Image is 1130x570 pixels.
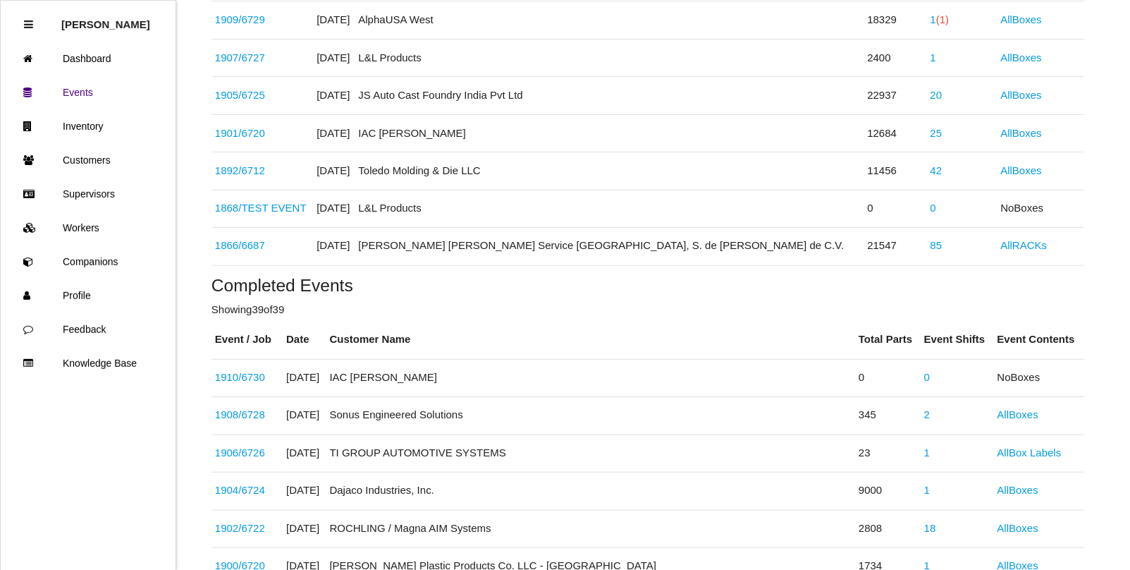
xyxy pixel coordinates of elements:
[313,1,355,40] td: [DATE]
[355,190,864,228] td: L&L Products
[864,1,927,40] td: 18329
[326,397,856,435] td: Sonus Engineered Solutions
[326,322,856,359] th: Customer Name
[864,39,927,77] td: 2400
[211,277,1085,296] h5: Completed Events
[355,77,864,115] td: JS Auto Cast Foundry India Pvt Ltd
[215,164,265,176] a: 1892/6712
[855,322,921,359] th: Total Parts
[1,42,176,75] a: Dashboard
[215,521,279,538] div: 68425775AD
[215,127,265,139] a: 1901/6720
[864,114,927,152] td: 12684
[313,39,355,77] td: [DATE]
[924,447,930,459] a: 1
[855,435,921,473] td: 23
[215,126,309,142] div: PJ6B S045A76 AG3JA6
[326,359,856,397] td: IAC [PERSON_NAME]
[936,13,949,25] span: (1)
[855,359,921,397] td: 0
[215,523,265,535] a: 1902/6722
[931,202,936,214] a: 0
[1001,240,1048,252] a: AllRACKs
[931,240,942,252] a: 85
[215,370,279,387] div: 8203J2B
[355,114,864,152] td: IAC [PERSON_NAME]
[997,523,1038,535] a: AllBoxes
[864,228,927,266] td: 21547
[215,13,265,25] a: 1909/6729
[215,447,265,459] a: 1906/6726
[1001,164,1042,176] a: AllBoxes
[215,485,265,497] a: 1904/6724
[931,164,942,176] a: 42
[1001,127,1042,139] a: AllBoxes
[215,238,309,255] div: 68546289AB (@ Magna AIM)
[313,152,355,190] td: [DATE]
[215,372,265,384] a: 1910/6730
[855,510,921,548] td: 2808
[283,473,326,511] td: [DATE]
[215,50,309,66] div: LJ6B S279D81 AA (45063)
[355,152,864,190] td: Toledo Molding & Die LLC
[931,13,950,25] a: 1(1)
[931,89,942,101] a: 20
[61,8,150,30] p: Rosie Blandino
[931,51,936,63] a: 1
[1,279,176,313] a: Profile
[855,473,921,511] td: 9000
[931,127,942,139] a: 25
[864,152,927,190] td: 11456
[326,510,856,548] td: ROCHLING / Magna AIM Systems
[215,483,279,499] div: 38793 Baffle Clip
[355,228,864,266] td: [PERSON_NAME] [PERSON_NAME] Service [GEOGRAPHIC_DATA], S. de [PERSON_NAME] de C.V.
[215,408,279,424] div: 68405582AB
[1,245,176,279] a: Companions
[215,409,265,421] a: 1908/6728
[1,346,176,380] a: Knowledge Base
[215,163,309,179] div: 68427781AA; 68340793AA
[997,485,1038,497] a: AllBoxes
[283,359,326,397] td: [DATE]
[994,359,1085,397] td: No Boxes
[215,240,265,252] a: 1866/6687
[211,303,1085,319] p: Showing 39 of 39
[1001,89,1042,101] a: AllBoxes
[326,435,856,473] td: TI GROUP AUTOMOTIVE SYSTEMS
[215,89,265,101] a: 1905/6725
[313,77,355,115] td: [DATE]
[215,202,307,214] a: 1868/TEST EVENT
[215,51,265,63] a: 1907/6727
[355,39,864,77] td: L&L Products
[215,201,309,217] div: TEST EVENT
[924,372,930,384] a: 0
[924,409,930,421] a: 2
[355,1,864,40] td: AlphaUSA West
[1001,13,1042,25] a: AllBoxes
[215,12,309,28] div: S2066-00
[313,114,355,152] td: [DATE]
[997,190,1085,228] td: No Boxes
[313,228,355,266] td: [DATE]
[24,8,33,42] div: Close
[924,523,936,535] a: 18
[864,190,927,228] td: 0
[855,397,921,435] td: 345
[1,143,176,177] a: Customers
[924,485,930,497] a: 1
[1,109,176,143] a: Inventory
[1,177,176,211] a: Supervisors
[283,435,326,473] td: [DATE]
[211,322,283,359] th: Event / Job
[997,409,1038,421] a: AllBoxes
[997,447,1062,459] a: AllBox Labels
[313,190,355,228] td: [DATE]
[283,322,326,359] th: Date
[1,211,176,245] a: Workers
[994,322,1085,359] th: Event Contents
[283,397,326,435] td: [DATE]
[1001,51,1042,63] a: AllBoxes
[326,473,856,511] td: Dajaco Industries, Inc.
[215,446,279,462] div: HJPA0013ACF30
[921,322,994,359] th: Event Shifts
